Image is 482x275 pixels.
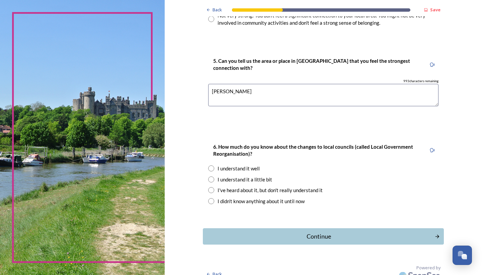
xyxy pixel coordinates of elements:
[218,12,438,27] div: Not very strong: You don't feel a significant connection to your local area. You might not be ver...
[218,197,305,205] div: I didn't know anything about it until now
[416,265,440,271] span: Powered by
[213,58,411,71] strong: 5. Can you tell us the area or place in [GEOGRAPHIC_DATA] that you feel the strongest connection ...
[218,165,260,172] div: I understand it well
[403,79,438,84] span: 993 characters remaining
[218,176,272,183] div: I understand it a little bit
[430,7,440,13] strong: Save
[213,7,222,13] span: Back
[218,186,323,194] div: I've heard about it, but don't really understand it
[203,228,444,245] button: Continue
[207,232,431,241] div: Continue
[453,246,472,265] button: Open Chat
[208,84,438,106] textarea: [PERSON_NAME]
[213,144,414,157] strong: 6. How much do you know about the changes to local councils (called Local Government Reorganisati...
